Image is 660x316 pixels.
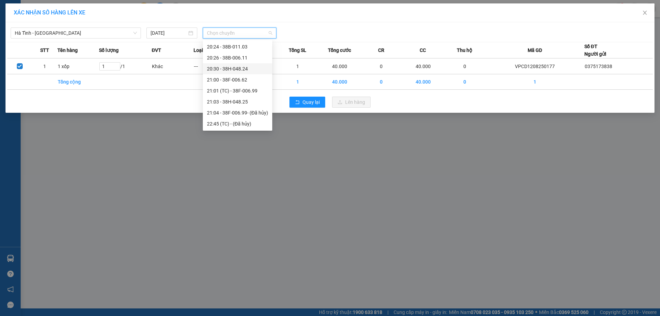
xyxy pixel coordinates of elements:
div: 22:45 (TC) - (Đã hủy) [207,120,268,128]
span: XÁC NHẬN SỐ HÀNG LÊN XE [14,9,85,16]
td: / 1 [99,58,152,74]
div: 20:24 - 38B-011.03 [207,43,268,51]
span: Loại hàng [194,46,215,54]
span: Số lượng [99,46,119,54]
div: Số ĐT Người gửi [584,43,606,58]
div: 21:04 - 38F-006.99 - (Đã hủy) [207,109,268,117]
td: 0 [361,58,402,74]
td: 40.000 [402,58,444,74]
td: 0 [361,74,402,90]
td: 1 [486,74,584,90]
span: Tổng cước [328,46,351,54]
span: Tổng SL [289,46,306,54]
span: Quay lại [302,98,320,106]
span: 0375173838 [585,64,612,69]
span: STT [40,46,49,54]
div: 20:30 - 38H-048.24 [207,65,268,73]
span: close [642,10,648,15]
span: Hà Tĩnh - Hà Nội [15,28,137,38]
span: Thu hộ [457,46,472,54]
button: rollbackQuay lại [289,97,325,108]
td: 1 [277,74,319,90]
div: 21:03 - 38H-048.25 [207,98,268,106]
div: 21:01 (TC) - 38F-006.99 [207,87,268,95]
td: VPCD1208250177 [486,58,584,74]
span: CC [420,46,426,54]
span: ĐVT [152,46,161,54]
button: uploadLên hàng [332,97,371,108]
span: Tên hàng [57,46,78,54]
td: 1 xốp [57,58,99,74]
span: Chọn chuyến [207,28,272,38]
span: Mã GD [528,46,542,54]
td: 1 [277,58,319,74]
input: 12/08/2025 [151,29,187,37]
td: Tổng cộng [57,74,99,90]
td: 40.000 [402,74,444,90]
div: 20:26 - 38B-006.11 [207,54,268,62]
td: --- [194,58,235,74]
td: 1 [32,58,57,74]
span: CR [378,46,384,54]
button: Close [635,3,654,23]
td: 0 [444,74,486,90]
td: Khác [152,58,193,74]
span: rollback [295,100,300,105]
td: 0 [444,58,486,74]
td: 40.000 [319,74,360,90]
td: 40.000 [319,58,360,74]
div: 21:00 - 38F-006.62 [207,76,268,84]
